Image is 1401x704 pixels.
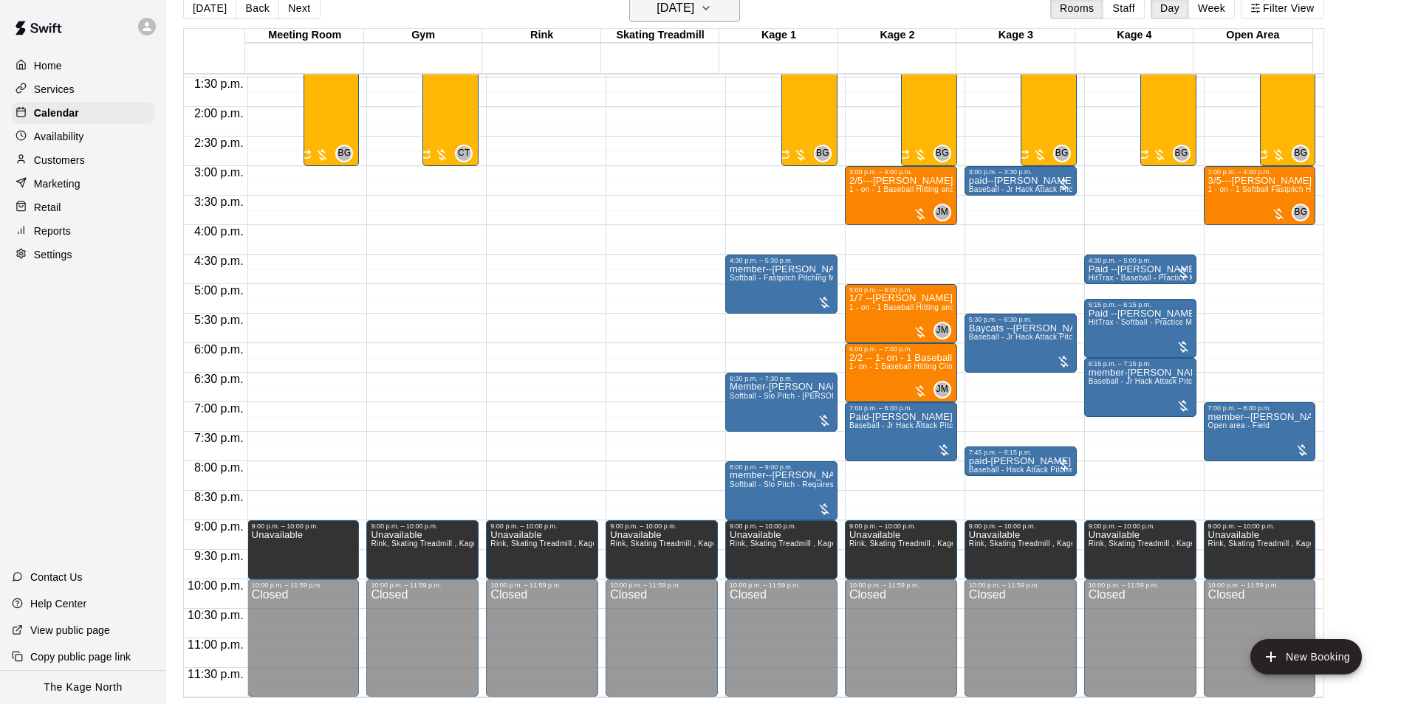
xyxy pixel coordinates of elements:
a: Marketing [12,173,154,195]
span: 2:30 p.m. [191,137,247,149]
span: Softball - Slo Pitch - Requires second person to feed machine [730,480,946,489]
div: Kage 3 [956,29,1075,43]
span: 6:00 p.m. [191,343,247,356]
div: Closed [849,589,953,702]
p: Services [34,82,75,97]
a: Settings [12,244,154,266]
div: Meeting Room [245,29,363,43]
span: CT [458,146,470,161]
span: 11:00 p.m. [184,638,247,651]
div: Customers [12,149,154,171]
div: 3:00 p.m. – 3:30 p.m.: paid--Sarah Neal [965,166,1077,196]
div: 9:00 p.m. – 10:00 p.m. [1089,522,1192,530]
div: 10:00 p.m. – 11:59 p.m. [371,582,474,589]
span: HitTrax - Softball - Practice Mode [1089,318,1205,326]
div: 9:00 p.m. – 10:00 p.m.: Unavailable [366,520,479,579]
span: J.D. McGivern [939,381,951,398]
span: Softball - Slo Pitch - [PERSON_NAME] Fed Pitching Machine [730,392,945,400]
span: 9:00 p.m. [191,520,247,533]
span: Baseball - Jr Hack Attack Pitching Machine - Perfect for all ages and skill levels! [1089,377,1369,385]
span: Rink, Skating Treadmill , Kage 1, Kage 2, Kage 3, Kage 4, Open Area, Meeting Room, Gym [610,539,930,548]
div: 3:00 p.m. – 3:30 p.m. [969,168,1072,176]
span: Baseball - Jr Hack Attack Pitching Machine - Perfect for all ages and skill levels! [849,421,1130,429]
span: 7:00 p.m. [191,402,247,415]
div: 10:00 p.m. – 11:59 p.m.: Closed [247,579,360,697]
div: Brittani Goettsch [1292,204,1309,221]
div: 7:00 p.m. – 8:00 p.m. [849,404,953,412]
a: Availability [12,125,154,148]
div: Kage 1 [719,29,837,43]
span: Brittani Goettsch [1298,145,1309,162]
div: 10:00 p.m. – 11:59 p.m.: Closed [366,579,479,697]
div: Kage 2 [838,29,956,43]
span: 6:30 p.m. [191,373,247,385]
span: BG [816,146,829,161]
div: Kage 4 [1075,29,1193,43]
div: 9:00 p.m. – 10:00 p.m. [610,522,713,530]
div: Brittani Goettsch [934,145,951,162]
div: 10:00 p.m. – 11:59 p.m.: Closed [725,579,837,697]
span: Rink, Skating Treadmill , Kage 1, Kage 2, Kage 3, Kage 4, Open Area, Meeting Room, Gym [490,539,810,548]
span: Brittani Goettsch [1179,145,1191,162]
div: Closed [371,589,474,702]
span: 8:30 p.m. [191,491,247,503]
div: Brittani Goettsch [814,145,832,162]
span: Rink, Skating Treadmill , Kage 1, Kage 2, Kage 3, Kage 4, Open Area, Meeting Room, Gym [849,539,1169,548]
span: 3:30 p.m. [191,196,247,208]
div: Services [12,78,154,100]
div: 10:00 p.m. – 11:59 p.m.: Closed [486,579,598,697]
div: Brittani Goettsch [1292,145,1309,162]
div: 10:00 p.m. – 11:59 p.m. [1089,582,1192,589]
div: Closed [490,589,594,702]
div: Retail [12,196,154,218]
a: Home [12,55,154,77]
div: Gym [364,29,482,43]
button: add [1250,639,1362,674]
span: BG [936,146,949,161]
div: 3:00 p.m. – 4:00 p.m.: 3/5---Jennifer Long Allen [1204,166,1316,225]
div: 10:00 p.m. – 11:59 p.m. [730,582,833,589]
span: BG [1055,146,1069,161]
div: 3:00 p.m. – 4:00 p.m.: 2/5---Jennifer Long Allen [845,166,957,225]
span: 2:00 p.m. [191,107,247,120]
div: 7:00 p.m. – 8:00 p.m.: Paid-Ben Walker [845,402,957,461]
div: 5:00 p.m. – 6:00 p.m. [849,286,953,294]
span: Brittani Goettsch [341,145,353,162]
span: Baseball - Jr Hack Attack Pitching Machine - Perfect for all ages and skill levels! [969,185,1250,193]
div: J.D. McGivern [934,204,951,221]
div: 5:15 p.m. – 6:15 p.m. [1089,301,1192,308]
span: Recurring event [778,149,790,161]
span: Softball - Fastpitch Pitching Machine - Requires second person to feed machine [730,274,1010,282]
p: Calendar [34,106,79,120]
div: 3:00 p.m. – 4:00 p.m. [1208,168,1312,176]
span: 10:30 p.m. [184,609,247,621]
div: Cooper Tomkinson [455,145,473,162]
div: 10:00 p.m. – 11:59 p.m. [1208,582,1312,589]
div: 5:30 p.m. – 6:30 p.m.: Baycats --Francisco Hernandez [965,314,1077,373]
span: 1- on - 1 Baseball Hitting Clinic [849,362,959,370]
span: BG [1294,146,1307,161]
p: Home [34,58,62,73]
span: 4:00 p.m. [191,225,247,238]
div: 8:00 p.m. – 9:00 p.m.: member--Mary Racioppa [725,461,837,520]
span: Brittani Goettsch [939,145,951,162]
div: 9:00 p.m. – 10:00 p.m.: Unavailable [247,520,360,579]
p: Contact Us [30,570,83,584]
div: Brittani Goettsch [335,145,353,162]
span: 4:30 p.m. [191,255,247,267]
span: 1:30 p.m. [191,77,247,90]
div: 9:00 p.m. – 10:00 p.m.: Unavailable [965,520,1077,579]
p: Settings [34,247,72,262]
div: Rink [482,29,600,43]
div: 7:00 p.m. – 8:00 p.m. [1208,404,1312,412]
div: 6:30 p.m. – 7:30 p.m. [730,375,833,382]
span: Brittani Goettsch [1298,204,1309,221]
div: 10:00 p.m. – 11:59 p.m.: Closed [845,579,957,697]
div: 9:00 p.m. – 10:00 p.m. [252,522,355,530]
div: 10:00 p.m. – 11:59 p.m.: Closed [1084,579,1196,697]
div: 7:45 p.m. – 8:15 p.m.: paid-Jeffrey fleming [965,446,1077,476]
div: 6:00 p.m. – 7:00 p.m.: 2/2 -- 1- on - 1 Baseball Hitting Clinic [845,343,957,402]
